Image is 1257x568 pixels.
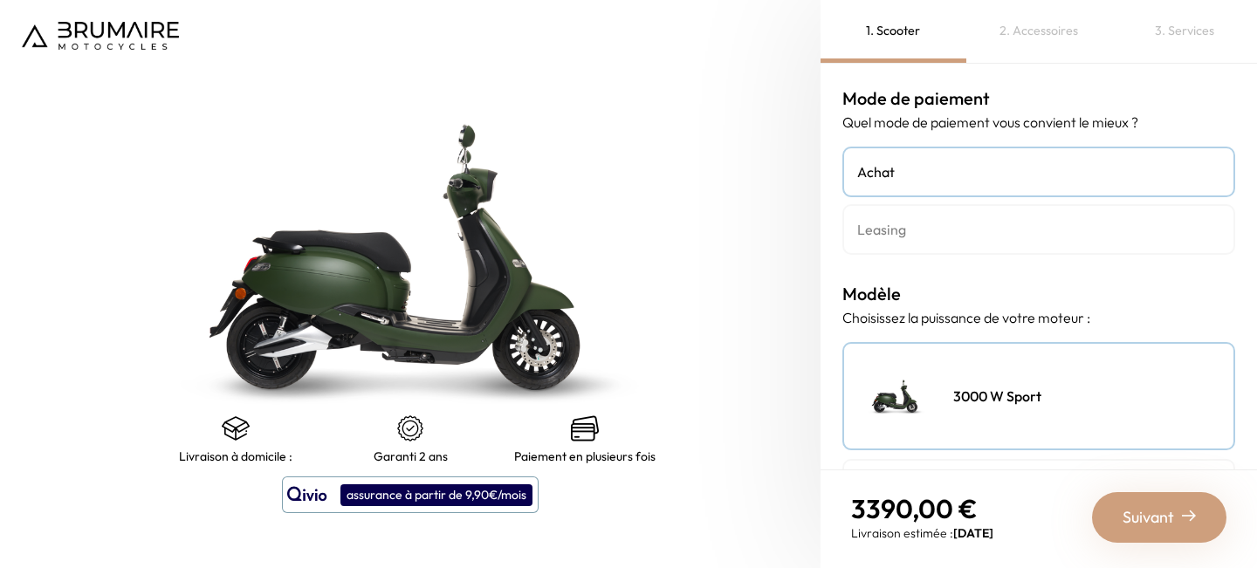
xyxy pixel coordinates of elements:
[340,484,532,506] div: assurance à partir de 9,90€/mois
[22,22,179,50] img: Logo de Brumaire
[1123,505,1174,530] span: Suivant
[857,219,1220,240] h4: Leasing
[222,414,250,442] img: shipping.png
[842,86,1235,112] h3: Mode de paiement
[851,492,978,525] span: 3390,00 €
[857,161,1220,182] h4: Achat
[287,484,327,505] img: logo qivio
[179,449,292,463] p: Livraison à domicile :
[842,281,1235,307] h3: Modèle
[571,414,599,442] img: credit-cards.png
[842,204,1235,255] a: Leasing
[396,414,424,442] img: certificat-de-garantie.png
[953,386,1041,407] h4: 3000 W Sport
[1182,509,1196,523] img: right-arrow-2.png
[374,449,448,463] p: Garanti 2 ans
[953,525,993,541] span: [DATE]
[282,476,539,513] button: assurance à partir de 9,90€/mois
[842,307,1235,328] p: Choisissez la puissance de votre moteur :
[853,352,940,440] img: Scooter
[514,449,656,463] p: Paiement en plusieurs fois
[842,112,1235,133] p: Quel mode de paiement vous convient le mieux ?
[851,524,993,542] p: Livraison estimée :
